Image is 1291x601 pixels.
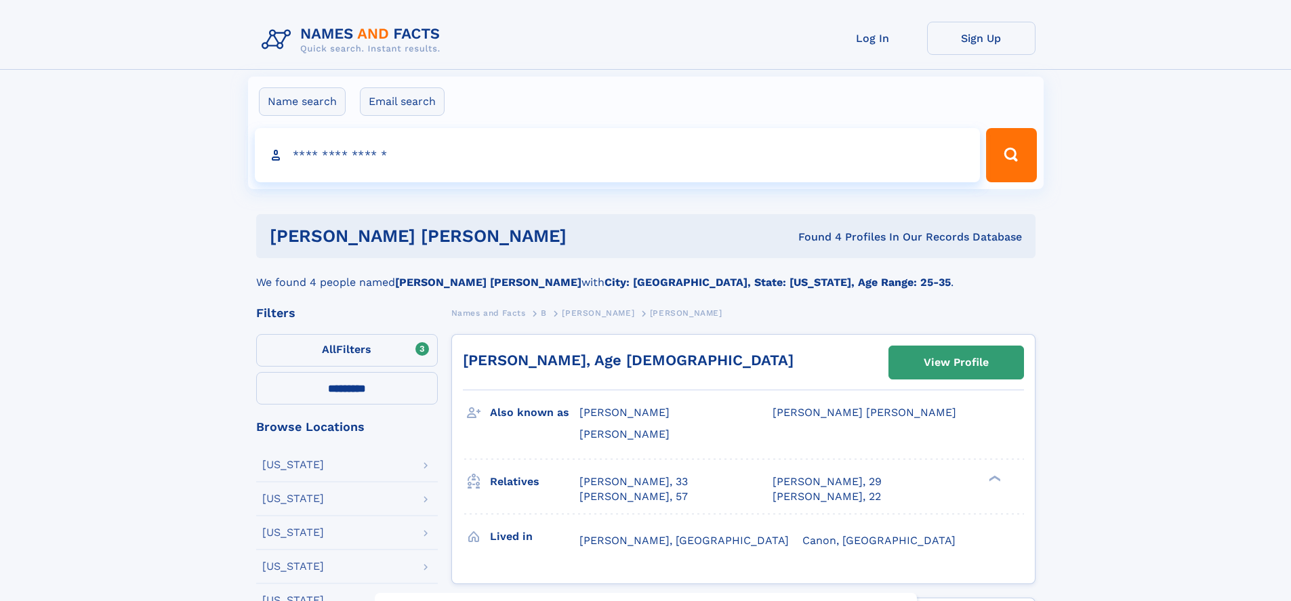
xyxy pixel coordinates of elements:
[541,304,547,321] a: B
[682,230,1022,245] div: Found 4 Profiles In Our Records Database
[773,489,881,504] a: [PERSON_NAME], 22
[256,258,1036,291] div: We found 4 people named with .
[255,128,981,182] input: search input
[256,334,438,367] label: Filters
[490,525,579,548] h3: Lived in
[773,474,882,489] a: [PERSON_NAME], 29
[819,22,927,55] a: Log In
[579,534,789,547] span: [PERSON_NAME], [GEOGRAPHIC_DATA]
[650,308,722,318] span: [PERSON_NAME]
[562,304,634,321] a: [PERSON_NAME]
[490,470,579,493] h3: Relatives
[262,493,324,504] div: [US_STATE]
[322,343,336,356] span: All
[360,87,445,116] label: Email search
[927,22,1036,55] a: Sign Up
[395,276,581,289] b: [PERSON_NAME] [PERSON_NAME]
[541,308,547,318] span: B
[985,474,1002,482] div: ❯
[256,307,438,319] div: Filters
[256,22,451,58] img: Logo Names and Facts
[986,128,1036,182] button: Search Button
[262,459,324,470] div: [US_STATE]
[259,87,346,116] label: Name search
[579,474,688,489] a: [PERSON_NAME], 33
[579,406,670,419] span: [PERSON_NAME]
[889,346,1023,379] a: View Profile
[579,489,688,504] a: [PERSON_NAME], 57
[451,304,526,321] a: Names and Facts
[490,401,579,424] h3: Also known as
[604,276,951,289] b: City: [GEOGRAPHIC_DATA], State: [US_STATE], Age Range: 25-35
[262,561,324,572] div: [US_STATE]
[924,347,989,378] div: View Profile
[773,406,956,419] span: [PERSON_NAME] [PERSON_NAME]
[256,421,438,433] div: Browse Locations
[579,428,670,440] span: [PERSON_NAME]
[802,534,956,547] span: Canon, [GEOGRAPHIC_DATA]
[262,527,324,538] div: [US_STATE]
[562,308,634,318] span: [PERSON_NAME]
[463,352,794,369] a: [PERSON_NAME], Age [DEMOGRAPHIC_DATA]
[270,228,682,245] h1: [PERSON_NAME] [PERSON_NAME]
